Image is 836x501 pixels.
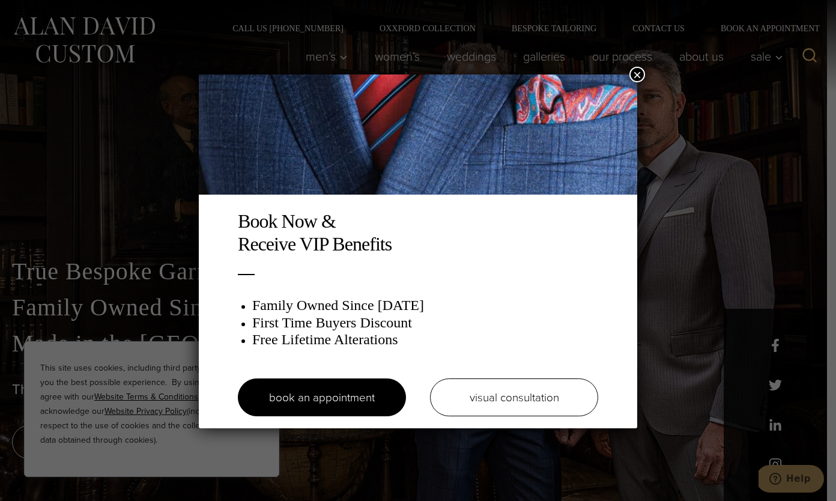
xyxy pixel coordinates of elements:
h3: First Time Buyers Discount [252,314,598,332]
h3: Family Owned Since [DATE] [252,297,598,314]
span: Help [28,8,52,19]
a: book an appointment [238,378,406,416]
button: Close [629,67,645,82]
a: visual consultation [430,378,598,416]
h3: Free Lifetime Alterations [252,331,598,348]
h2: Book Now & Receive VIP Benefits [238,210,598,256]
